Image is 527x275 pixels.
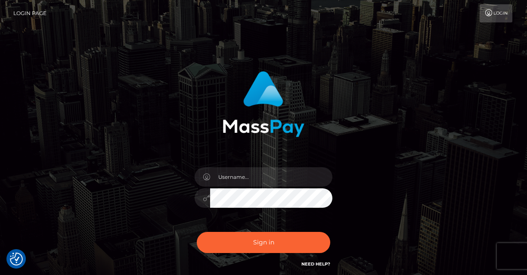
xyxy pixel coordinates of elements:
img: MassPay Login [223,71,304,137]
a: Login [480,4,512,22]
a: Login Page [13,4,46,22]
button: Sign in [197,232,330,253]
a: Need Help? [301,261,330,267]
input: Username... [210,167,332,187]
button: Consent Preferences [10,253,23,266]
img: Revisit consent button [10,253,23,266]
